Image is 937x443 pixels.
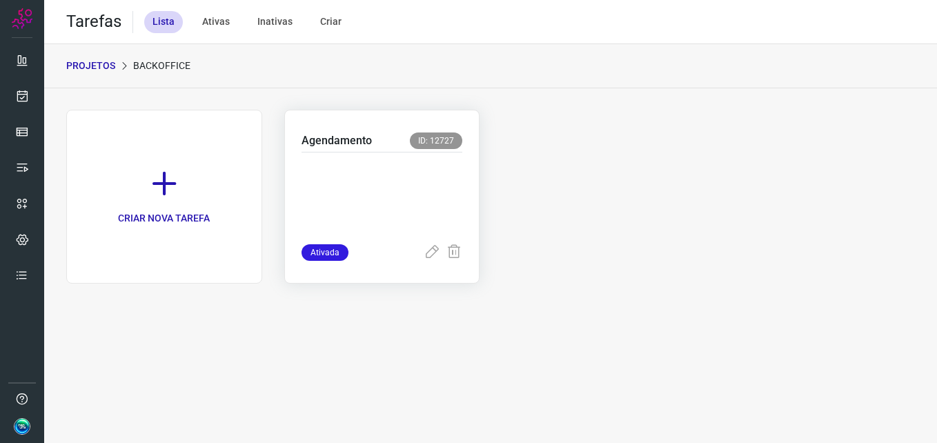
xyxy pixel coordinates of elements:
p: Agendamento [302,132,372,149]
span: Ativada [302,244,348,261]
span: ID: 12727 [410,132,462,149]
div: Ativas [194,11,238,33]
p: PROJETOS [66,59,115,73]
a: CRIAR NOVA TAREFA [66,110,262,284]
div: Lista [144,11,183,33]
div: Criar [312,11,350,33]
p: CRIAR NOVA TAREFA [118,211,210,226]
img: Logo [12,8,32,29]
div: Inativas [249,11,301,33]
img: d1faacb7788636816442e007acca7356.jpg [14,418,30,435]
p: Backoffice [133,59,190,73]
h2: Tarefas [66,12,121,32]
